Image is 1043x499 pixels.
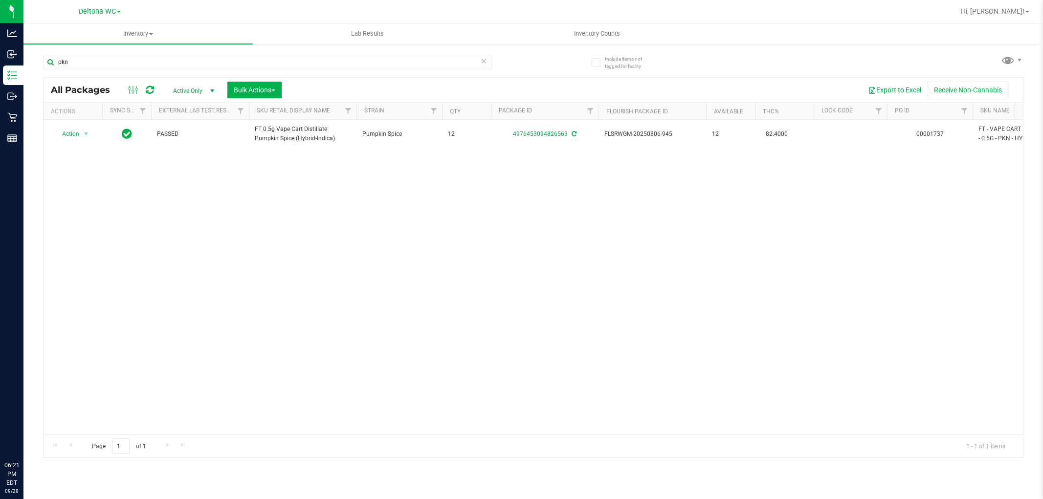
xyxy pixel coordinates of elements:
[499,107,532,114] a: Package ID
[761,127,793,141] span: 82.4000
[4,487,19,495] p: 09/28
[110,107,148,114] a: Sync Status
[79,7,116,16] span: Deltona WC
[956,103,973,119] a: Filter
[233,103,249,119] a: Filter
[570,130,577,137] span: Sync from Compliance System
[714,108,743,115] a: Available
[862,82,928,98] button: Export to Excel
[122,127,132,141] span: In Sync
[7,112,17,122] inline-svg: Retail
[448,130,485,139] span: 12
[255,125,351,143] span: FT 0.5g Vape Cart Distillate Pumpkin Spice (Hybrid-Indica)
[513,130,568,137] a: 4976453094826563
[928,82,1008,98] button: Receive Non-Cannabis
[895,107,910,114] a: PO ID
[7,28,17,38] inline-svg: Analytics
[257,107,330,114] a: Sku Retail Display Name
[821,107,853,114] a: Lock Code
[481,55,488,67] span: Clear
[340,103,356,119] a: Filter
[561,29,633,38] span: Inventory Counts
[916,130,944,137] a: 00001737
[4,461,19,487] p: 06:21 PM EDT
[53,127,80,141] span: Action
[763,108,779,115] a: THC%
[253,23,482,44] a: Lab Results
[7,70,17,80] inline-svg: Inventory
[7,49,17,59] inline-svg: Inbound
[604,130,700,139] span: FLSRWGM-20250806-945
[234,86,275,94] span: Bulk Actions
[7,133,17,143] inline-svg: Reports
[43,55,492,69] input: Search Package ID, Item Name, SKU, Lot or Part Number...
[606,108,668,115] a: Flourish Package ID
[450,108,461,115] a: Qty
[10,421,39,450] iframe: Resource center
[582,103,599,119] a: Filter
[338,29,397,38] span: Lab Results
[157,130,243,139] span: PASSED
[135,103,151,119] a: Filter
[605,55,654,70] span: Include items not tagged for facility
[51,108,98,115] div: Actions
[29,419,41,431] iframe: Resource center unread badge
[80,127,92,141] span: select
[84,438,154,454] span: Page of 1
[7,91,17,101] inline-svg: Outbound
[362,130,436,139] span: Pumpkin Spice
[482,23,711,44] a: Inventory Counts
[112,438,130,454] input: 1
[871,103,887,119] a: Filter
[958,438,1013,453] span: 1 - 1 of 1 items
[227,82,282,98] button: Bulk Actions
[980,107,1010,114] a: SKU Name
[364,107,384,114] a: Strain
[712,130,749,139] span: 12
[159,107,236,114] a: External Lab Test Result
[426,103,442,119] a: Filter
[961,7,1024,15] span: Hi, [PERSON_NAME]!
[51,85,120,95] span: All Packages
[23,23,253,44] a: Inventory
[23,29,253,38] span: Inventory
